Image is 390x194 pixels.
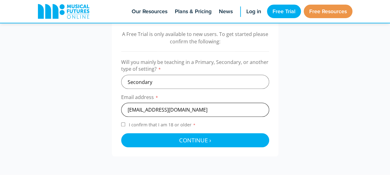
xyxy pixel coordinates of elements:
[179,136,211,144] span: Continue ›
[246,7,261,16] span: Log in
[132,7,167,16] span: Our Resources
[128,122,197,128] span: I confirm that I am 18 or older
[267,5,301,18] a: Free Trial
[304,5,352,18] a: Free Resources
[219,7,233,16] span: News
[121,133,269,147] button: Continue ›
[121,30,269,45] p: A Free Trial is only available to new users. To get started please confirm the following:
[121,122,125,126] input: I confirm that I am 18 or older*
[121,94,269,103] label: Email address
[121,59,269,75] label: Will you mainly be teaching in a Primary, Secondary, or another type of setting?
[175,7,211,16] span: Plans & Pricing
